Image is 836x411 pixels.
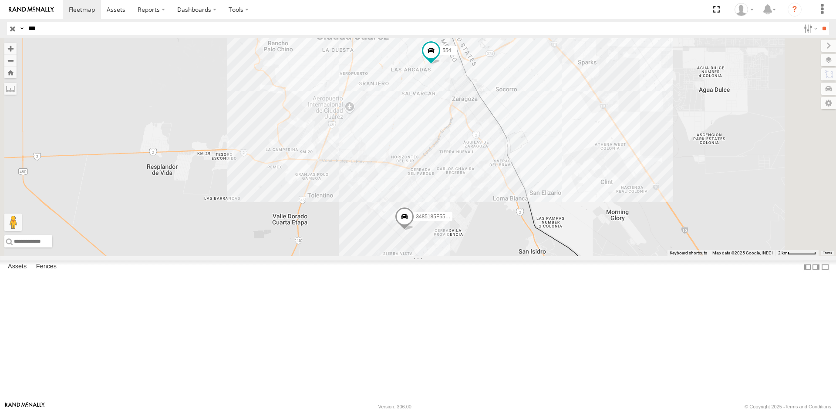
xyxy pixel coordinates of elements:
label: Map Settings [821,97,836,109]
span: 2 km [778,251,788,255]
label: Assets [3,261,31,273]
div: fernando ponce [731,3,757,16]
button: Map Scale: 2 km per 61 pixels [775,250,819,256]
label: Fences [32,261,61,273]
button: Drag Pegman onto the map to open Street View [4,214,22,231]
i: ? [788,3,802,17]
img: rand-logo.svg [9,7,54,13]
button: Zoom in [4,43,17,54]
label: Search Filter Options [800,22,819,35]
div: Version: 306.00 [378,404,411,409]
label: Search Query [18,22,25,35]
div: © Copyright 2025 - [745,404,831,409]
button: Zoom out [4,54,17,67]
label: Measure [4,83,17,95]
a: Terms and Conditions [785,404,831,409]
a: Terms (opens in new tab) [823,251,832,255]
button: Zoom Home [4,67,17,78]
button: Keyboard shortcuts [670,250,707,256]
label: Hide Summary Table [821,261,829,273]
label: Dock Summary Table to the Left [803,261,812,273]
span: 3485185F5548 [416,214,451,220]
span: 554 [442,47,451,53]
a: Visit our Website [5,402,45,411]
span: Map data ©2025 Google, INEGI [712,251,773,255]
label: Dock Summary Table to the Right [812,261,820,273]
